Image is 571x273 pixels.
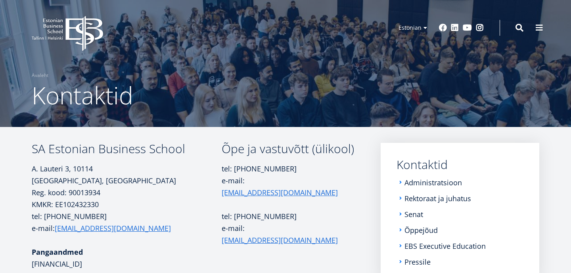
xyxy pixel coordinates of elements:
[32,198,222,210] p: KMKR: EE102432330
[32,247,83,257] strong: Pangaandmed
[404,226,438,234] a: Õppejõud
[222,222,358,246] p: e-mail:
[463,24,472,32] a: Youtube
[32,143,222,155] h3: SA Estonian Business School
[404,242,486,250] a: EBS Executive Education
[55,222,171,234] a: [EMAIL_ADDRESS][DOMAIN_NAME]
[397,159,523,171] a: Kontaktid
[222,186,338,198] a: [EMAIL_ADDRESS][DOMAIN_NAME]
[32,210,222,234] p: tel: [PHONE_NUMBER] e-mail:
[404,258,431,266] a: Pressile
[404,194,471,202] a: Rektoraat ja juhatus
[451,24,459,32] a: Linkedin
[439,24,447,32] a: Facebook
[404,210,423,218] a: Senat
[32,71,48,79] a: Avaleht
[476,24,484,32] a: Instagram
[222,143,358,155] h3: Õpe ja vastuvõtt (ülikool)
[32,163,222,198] p: A. Lauteri 3, 10114 [GEOGRAPHIC_DATA], [GEOGRAPHIC_DATA] Reg. kood: 90013934
[222,210,358,222] p: tel: [PHONE_NUMBER]
[222,163,358,198] p: tel: [PHONE_NUMBER] e-mail:
[404,179,462,186] a: Administratsioon
[222,234,338,246] a: [EMAIL_ADDRESS][DOMAIN_NAME]
[32,79,133,112] span: Kontaktid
